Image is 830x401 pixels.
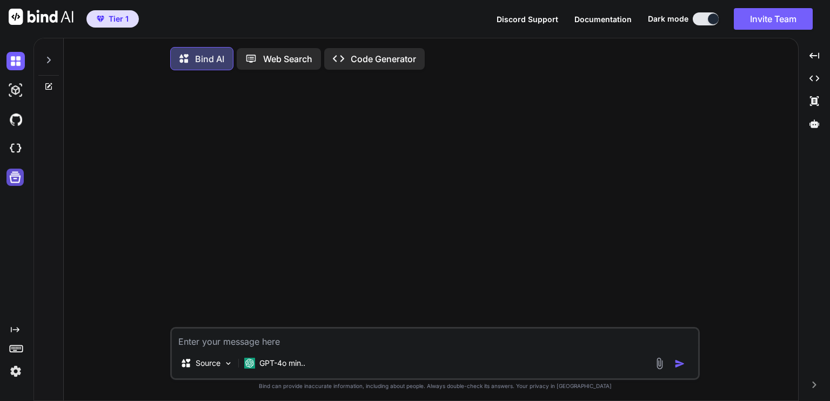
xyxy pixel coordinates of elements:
[9,9,73,25] img: Bind AI
[674,358,685,369] img: icon
[734,8,813,30] button: Invite Team
[86,10,139,28] button: premiumTier 1
[195,52,224,65] p: Bind AI
[6,139,25,158] img: cloudideIcon
[574,15,632,24] span: Documentation
[224,359,233,368] img: Pick Models
[170,382,700,390] p: Bind can provide inaccurate information, including about people. Always double-check its answers....
[259,358,305,369] p: GPT-4o min..
[497,14,558,25] button: Discord Support
[653,357,666,370] img: attachment
[6,81,25,99] img: darkAi-studio
[6,362,25,380] img: settings
[244,358,255,369] img: GPT-4o mini
[196,358,220,369] p: Source
[351,52,416,65] p: Code Generator
[109,14,129,24] span: Tier 1
[648,14,688,24] span: Dark mode
[574,14,632,25] button: Documentation
[263,52,312,65] p: Web Search
[97,16,104,22] img: premium
[6,52,25,70] img: darkChat
[497,15,558,24] span: Discord Support
[6,110,25,129] img: githubDark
